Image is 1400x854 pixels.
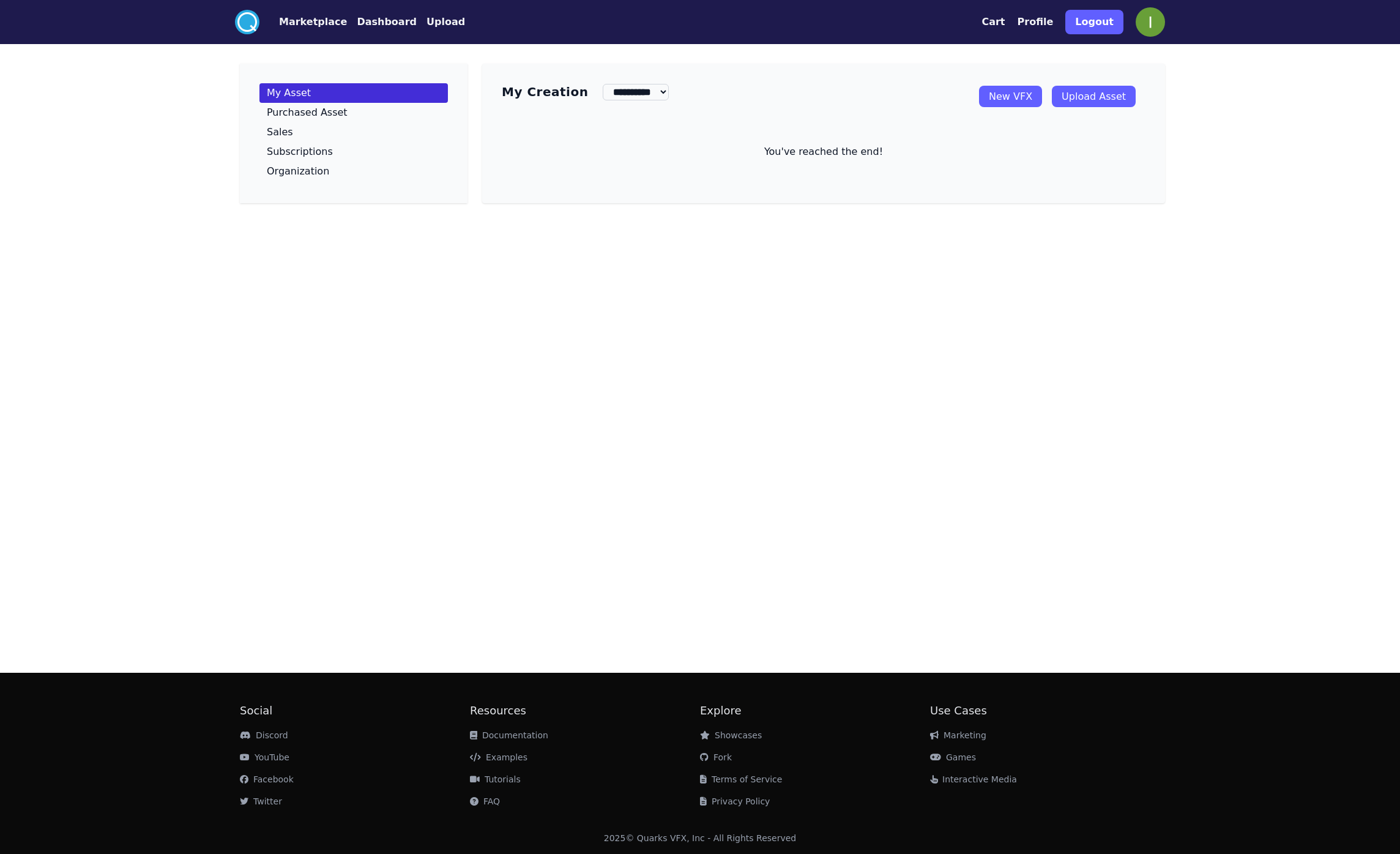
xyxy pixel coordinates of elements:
[700,752,732,762] a: Fork
[930,702,1160,719] h2: Use Cases
[470,702,700,719] h2: Resources
[981,15,1005,29] button: Cart
[259,103,448,122] a: Purchased Asset
[259,162,448,181] a: Organization
[259,83,448,103] a: My Asset
[470,752,527,762] a: Examples
[700,702,930,719] h2: Explore
[240,796,282,806] a: Twitter
[700,730,762,740] a: Showcases
[240,702,470,719] h2: Social
[1052,86,1136,107] a: Upload Asset
[259,142,448,162] a: Subscriptions
[267,108,348,118] p: Purchased Asset
[267,88,311,98] p: My Asset
[470,796,500,806] a: FAQ
[1065,5,1123,39] a: Logout
[700,774,782,784] a: Terms of Service
[259,122,448,142] a: Sales
[979,86,1042,107] a: New VFX
[502,83,588,100] h3: My Creation
[240,730,288,740] a: Discord
[930,774,1017,784] a: Interactive Media
[240,774,294,784] a: Facebook
[240,752,289,762] a: YouTube
[267,167,329,176] p: Organization
[700,796,770,806] a: Privacy Policy
[1018,15,1054,29] button: Profile
[470,730,548,740] a: Documentation
[267,147,333,157] p: Subscriptions
[1065,10,1123,34] button: Logout
[417,15,465,29] a: Upload
[930,730,986,740] a: Marketing
[279,15,347,29] button: Marketplace
[470,774,521,784] a: Tutorials
[259,15,347,29] a: Marketplace
[426,15,465,29] button: Upload
[502,144,1145,159] p: You've reached the end!
[267,127,293,137] p: Sales
[347,15,417,29] a: Dashboard
[604,832,797,844] div: 2025 © Quarks VFX, Inc - All Rights Reserved
[930,752,976,762] a: Games
[357,15,417,29] button: Dashboard
[1136,7,1165,37] img: profile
